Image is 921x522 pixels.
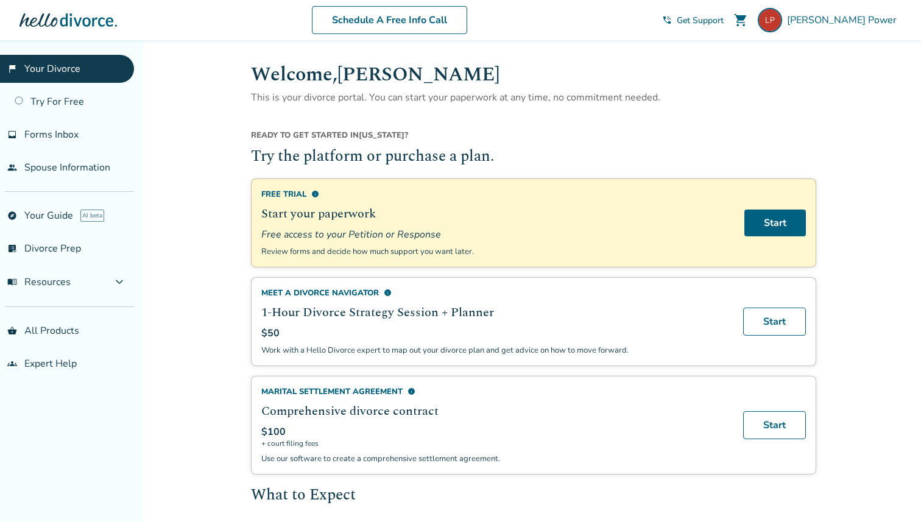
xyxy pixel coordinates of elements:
h2: Start your paperwork [261,205,730,223]
span: Free access to your Petition or Response [261,228,730,241]
p: Work with a Hello Divorce expert to map out your divorce plan and get advice on how to move forward. [261,345,729,356]
h2: Comprehensive divorce contract [261,402,729,420]
div: Marital Settlement Agreement [261,386,729,397]
div: [US_STATE] ? [251,130,816,146]
h2: What to Expect [251,484,816,507]
a: Start [744,210,806,236]
span: info [384,289,392,297]
img: lennypower@icloud.com [758,8,782,32]
span: Get Support [677,15,724,26]
h1: Welcome, [PERSON_NAME] [251,60,816,90]
span: phone_in_talk [662,15,672,25]
span: $100 [261,425,286,439]
span: list_alt_check [7,244,17,253]
span: info [311,190,319,198]
span: Ready to get started in [251,130,359,141]
div: Meet a divorce navigator [261,287,729,298]
span: groups [7,359,17,369]
span: shopping_cart [733,13,748,27]
span: [PERSON_NAME] Power [787,13,902,27]
a: Schedule A Free Info Call [312,6,467,34]
span: shopping_basket [7,326,17,336]
span: + court filing fees [261,439,729,448]
h2: Try the platform or purchase a plan. [251,146,816,169]
p: Review forms and decide how much support you want later. [261,246,730,257]
span: Resources [7,275,71,289]
h2: 1-Hour Divorce Strategy Session + Planner [261,303,729,322]
p: This is your divorce portal. You can start your paperwork at any time, no commitment needed. [251,90,816,105]
span: menu_book [7,277,17,287]
span: expand_more [112,275,127,289]
span: info [408,387,415,395]
div: Free Trial [261,189,730,200]
a: Start [743,411,806,439]
span: Forms Inbox [24,128,79,141]
p: Use our software to create a comprehensive settlement agreement. [261,453,729,464]
span: people [7,163,17,172]
a: phone_in_talkGet Support [662,15,724,26]
span: AI beta [80,210,104,222]
a: Start [743,308,806,336]
span: flag_2 [7,64,17,74]
span: explore [7,211,17,220]
span: inbox [7,130,17,139]
iframe: Chat Widget [860,464,921,522]
span: $50 [261,326,280,340]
